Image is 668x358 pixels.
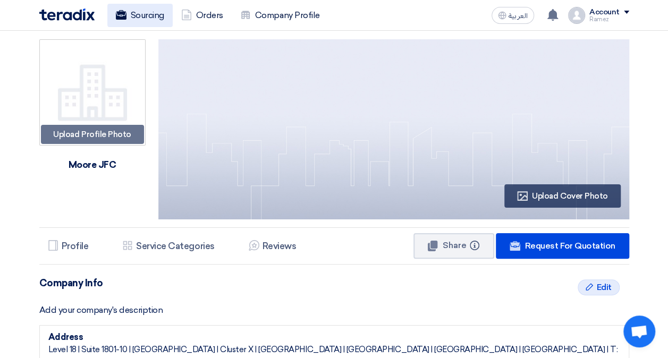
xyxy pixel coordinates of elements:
a: Orders [173,4,232,27]
span: العربية [509,12,528,20]
a: Company Profile [232,4,328,27]
img: profile_test.png [568,7,585,24]
a: Request For Quotation [496,233,629,259]
h5: Profile [62,241,89,251]
h4: Company Info [39,277,629,289]
div: Add your company's description [39,304,629,317]
h5: Service Categories [136,241,214,251]
a: Sourcing [107,4,173,27]
button: العربية [492,7,534,24]
div: Ramez [589,16,629,22]
div: Upload Profile Photo [41,125,144,144]
img: Teradix logo [39,8,95,21]
button: Share [413,233,494,259]
strong: Address [48,332,83,342]
div: Moore JFC [64,153,121,176]
div: Account [589,8,620,17]
h5: Reviews [263,241,297,251]
span: Share [443,240,467,250]
span: Upload Cover Photo [532,191,607,201]
span: Request For Quotation [525,241,615,251]
span: Edit [596,281,611,294]
a: Open chat [623,316,655,347]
